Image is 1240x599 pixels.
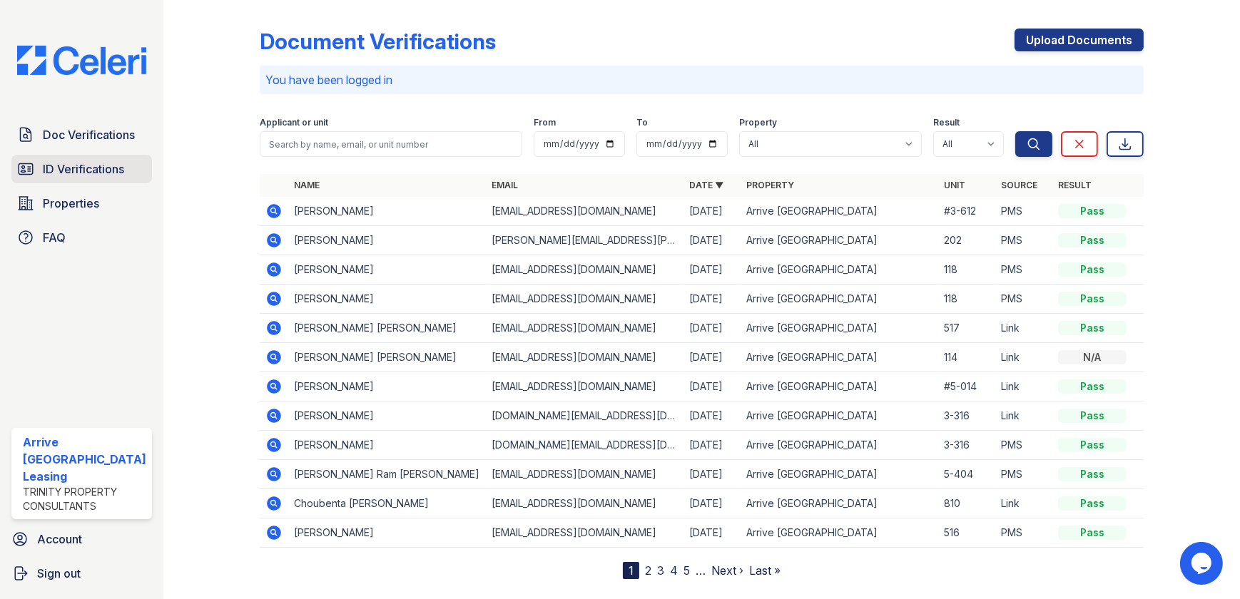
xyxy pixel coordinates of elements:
[1058,379,1127,394] div: Pass
[749,563,781,578] a: Last »
[741,401,938,431] td: Arrive [GEOGRAPHIC_DATA]
[1015,29,1144,51] a: Upload Documents
[1058,409,1127,423] div: Pass
[43,229,66,246] span: FAQ
[938,460,995,489] td: 5-404
[995,518,1052,548] td: PMS
[938,226,995,255] td: 202
[741,489,938,518] td: Arrive [GEOGRAPHIC_DATA]
[486,372,683,401] td: [EMAIL_ADDRESS][DOMAIN_NAME]
[741,314,938,343] td: Arrive [GEOGRAPHIC_DATA]
[938,285,995,314] td: 118
[741,372,938,401] td: Arrive [GEOGRAPHIC_DATA]
[683,285,741,314] td: [DATE]
[683,563,690,578] a: 5
[23,434,146,485] div: Arrive [GEOGRAPHIC_DATA] Leasing
[741,285,938,314] td: Arrive [GEOGRAPHIC_DATA]
[696,562,706,579] span: …
[938,255,995,285] td: 118
[486,489,683,518] td: [EMAIL_ADDRESS][DOMAIN_NAME]
[623,562,639,579] div: 1
[938,314,995,343] td: 517
[37,531,82,548] span: Account
[1058,438,1127,452] div: Pass
[1058,233,1127,247] div: Pass
[670,563,678,578] a: 4
[1058,204,1127,218] div: Pass
[486,314,683,343] td: [EMAIL_ADDRESS][DOMAIN_NAME]
[288,343,486,372] td: [PERSON_NAME] [PERSON_NAME]
[741,343,938,372] td: Arrive [GEOGRAPHIC_DATA]
[938,197,995,226] td: #3-612
[938,401,995,431] td: 3-316
[739,117,777,128] label: Property
[741,226,938,255] td: Arrive [GEOGRAPHIC_DATA]
[683,226,741,255] td: [DATE]
[938,518,995,548] td: 516
[265,71,1138,88] p: You have been logged in
[683,343,741,372] td: [DATE]
[645,563,651,578] a: 2
[288,460,486,489] td: [PERSON_NAME] Ram [PERSON_NAME]
[288,226,486,255] td: [PERSON_NAME]
[995,314,1052,343] td: Link
[683,401,741,431] td: [DATE]
[288,372,486,401] td: [PERSON_NAME]
[995,489,1052,518] td: Link
[288,285,486,314] td: [PERSON_NAME]
[486,401,683,431] td: [DOMAIN_NAME][EMAIL_ADDRESS][DOMAIN_NAME]
[1058,321,1127,335] div: Pass
[1180,542,1226,585] iframe: chat widget
[689,180,723,190] a: Date ▼
[288,314,486,343] td: [PERSON_NAME] [PERSON_NAME]
[683,314,741,343] td: [DATE]
[1058,180,1092,190] a: Result
[288,255,486,285] td: [PERSON_NAME]
[995,460,1052,489] td: PMS
[938,372,995,401] td: #5-014
[995,255,1052,285] td: PMS
[995,431,1052,460] td: PMS
[636,117,648,128] label: To
[995,401,1052,431] td: Link
[294,180,320,190] a: Name
[683,489,741,518] td: [DATE]
[933,117,960,128] label: Result
[288,401,486,431] td: [PERSON_NAME]
[6,559,158,588] a: Sign out
[486,431,683,460] td: [DOMAIN_NAME][EMAIL_ADDRESS][DOMAIN_NAME]
[260,131,522,157] input: Search by name, email, or unit number
[938,431,995,460] td: 3-316
[741,460,938,489] td: Arrive [GEOGRAPHIC_DATA]
[486,226,683,255] td: [PERSON_NAME][EMAIL_ADDRESS][PERSON_NAME][DOMAIN_NAME]
[1058,467,1127,481] div: Pass
[683,460,741,489] td: [DATE]
[683,431,741,460] td: [DATE]
[1058,292,1127,306] div: Pass
[1001,180,1037,190] a: Source
[43,126,135,143] span: Doc Verifications
[944,180,965,190] a: Unit
[486,255,683,285] td: [EMAIL_ADDRESS][DOMAIN_NAME]
[486,197,683,226] td: [EMAIL_ADDRESS][DOMAIN_NAME]
[288,431,486,460] td: [PERSON_NAME]
[43,160,124,178] span: ID Verifications
[11,223,152,252] a: FAQ
[260,117,328,128] label: Applicant or unit
[683,255,741,285] td: [DATE]
[288,518,486,548] td: [PERSON_NAME]
[711,563,743,578] a: Next ›
[741,255,938,285] td: Arrive [GEOGRAPHIC_DATA]
[23,485,146,513] div: Trinity Property Consultants
[43,195,99,212] span: Properties
[486,343,683,372] td: [EMAIL_ADDRESS][DOMAIN_NAME]
[1058,496,1127,511] div: Pass
[683,197,741,226] td: [DATE]
[995,372,1052,401] td: Link
[938,489,995,518] td: 810
[1058,526,1127,540] div: Pass
[683,372,741,401] td: [DATE]
[6,46,158,75] img: CE_Logo_Blue-a8612792a0a2168367f1c8372b55b34899dd931a85d93a1a3d3e32e68fde9ad4.png
[995,285,1052,314] td: PMS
